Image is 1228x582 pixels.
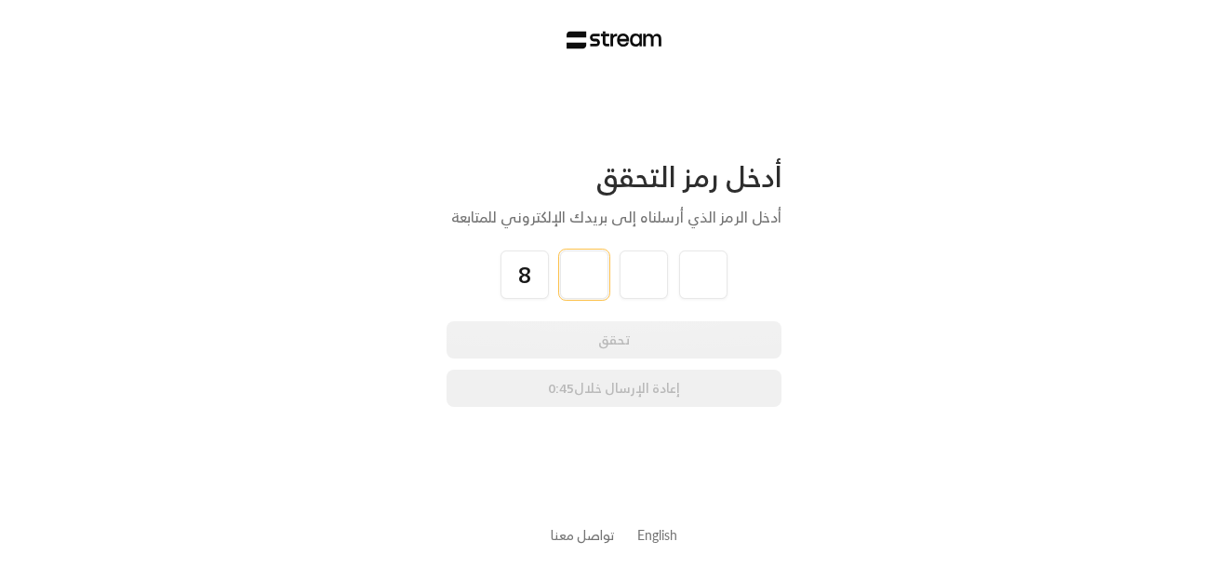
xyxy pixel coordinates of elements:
[447,159,781,195] div: أدخل رمز التحقق
[551,525,615,545] button: تواصل معنا
[551,523,615,547] a: تواصل معنا
[447,206,781,228] div: أدخل الرمز الذي أرسلناه إلى بريدك الإلكتروني للمتابعة
[637,518,677,552] a: English
[567,31,662,49] img: Stream Logo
